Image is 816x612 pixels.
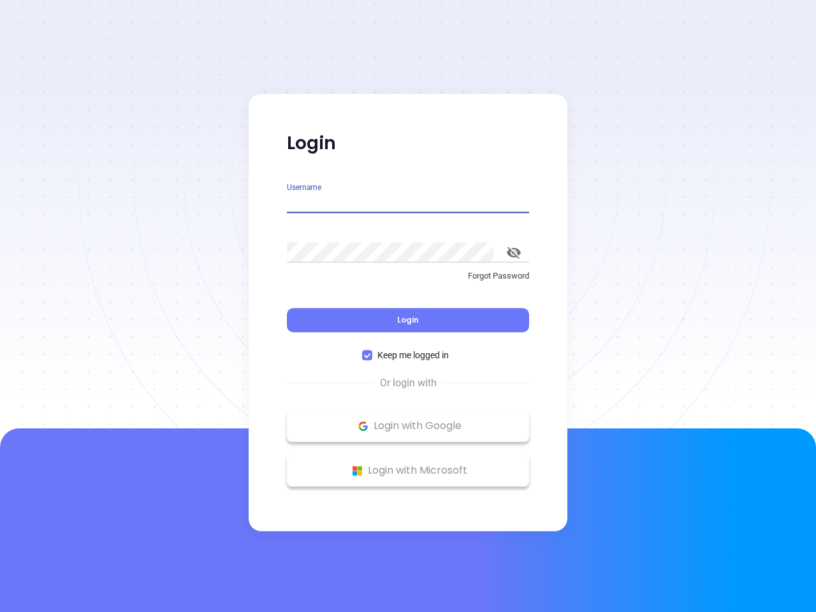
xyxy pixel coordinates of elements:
[287,410,529,442] button: Google Logo Login with Google
[293,416,523,435] p: Login with Google
[287,308,529,332] button: Login
[287,270,529,282] p: Forgot Password
[287,270,529,293] a: Forgot Password
[355,418,371,434] img: Google Logo
[293,461,523,480] p: Login with Microsoft
[499,237,529,268] button: toggle password visibility
[287,455,529,486] button: Microsoft Logo Login with Microsoft
[287,184,321,191] label: Username
[374,375,443,391] span: Or login with
[372,348,454,362] span: Keep me logged in
[397,314,419,325] span: Login
[287,132,529,155] p: Login
[349,463,365,479] img: Microsoft Logo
